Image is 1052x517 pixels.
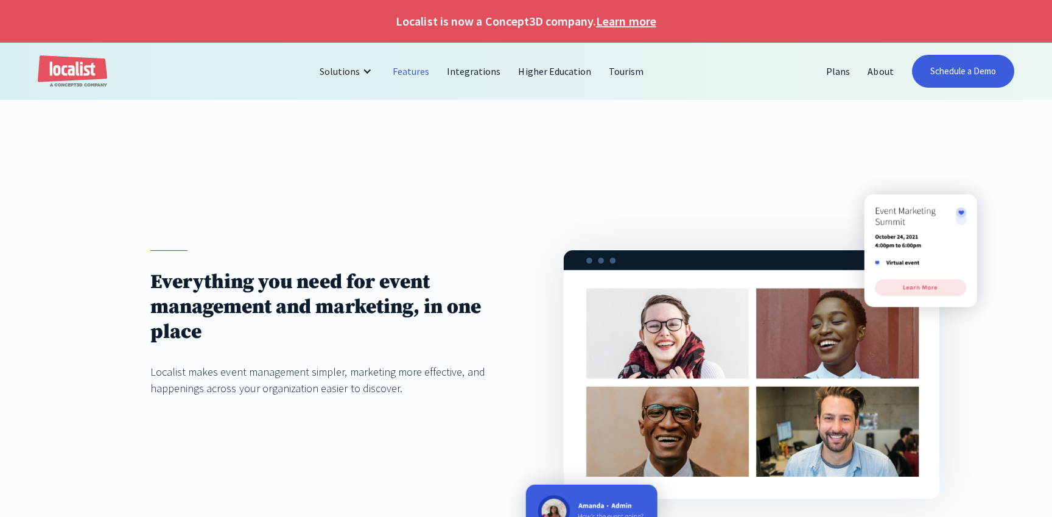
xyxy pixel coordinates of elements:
h1: Everything you need for event management and marketing, in one place [150,270,488,345]
a: Tourism [600,57,653,86]
div: Solutions [320,64,360,79]
a: Features [384,57,438,86]
div: Solutions [310,57,384,86]
a: About [859,57,902,86]
a: Plans [818,57,859,86]
a: home [38,55,107,88]
a: Higher Education [510,57,600,86]
div: Localist makes event management simpler, marketing more effective, and happenings across your org... [150,364,488,396]
a: Schedule a Demo [912,55,1015,88]
a: Integrations [438,57,510,86]
a: Learn more [596,12,656,30]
